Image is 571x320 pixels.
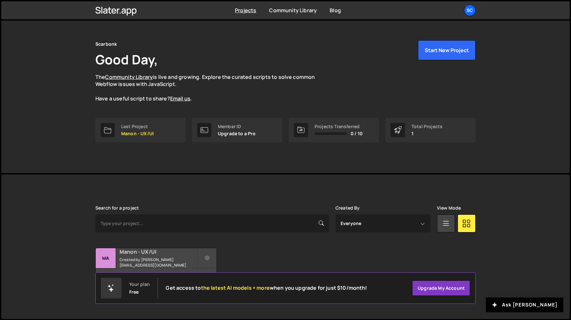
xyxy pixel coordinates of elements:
[315,124,363,129] div: Projects Transferred
[351,131,363,136] span: 0 / 10
[95,248,217,288] a: Ma Manon - UX/UI Created by [PERSON_NAME][EMAIL_ADDRESS][DOMAIN_NAME] 2 pages, last updated by [D...
[95,51,158,68] h1: Good Day,
[335,205,360,211] label: Created By
[95,118,186,142] a: Last Project Manon - UX/UI
[96,248,116,268] div: Ma
[418,40,476,60] button: Start New Project
[96,268,217,288] div: 2 pages, last updated by [DATE]
[330,7,341,14] a: Blog
[129,289,139,295] div: Free
[95,214,329,232] input: Type your project...
[201,284,270,291] span: the latest AI models + more
[218,131,256,136] p: Upgrade to a Pro
[437,205,461,211] label: View Mode
[464,5,476,16] a: Sc
[412,280,470,296] a: Upgrade my account
[269,7,317,14] a: Community Library
[170,95,190,102] a: Email us
[235,7,256,14] a: Projects
[95,73,327,102] p: The is live and growing. Explore the curated scripts to solve common Webflow issues with JavaScri...
[121,131,154,136] p: Manon - UX/UI
[105,73,153,80] a: Community Library
[129,282,150,287] div: Your plan
[95,40,117,48] div: Scarbonk
[218,124,256,129] div: Member ID
[120,257,197,268] small: Created by [PERSON_NAME][EMAIL_ADDRESS][DOMAIN_NAME]
[121,124,154,129] div: Last Project
[120,248,197,255] h2: Manon - UX/UI
[411,131,442,136] p: 1
[486,297,563,312] button: Ask [PERSON_NAME]
[166,285,367,291] h2: Get access to when you upgrade for just $10/month!
[95,205,139,211] label: Search for a project
[411,124,442,129] div: Total Projects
